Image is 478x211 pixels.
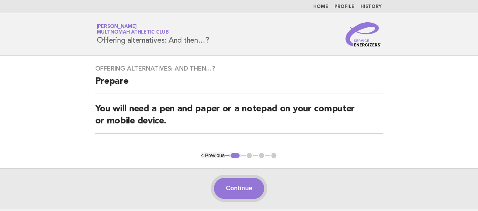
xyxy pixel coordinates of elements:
span: Multnomah Athletic Club [97,30,169,35]
button: < Previous [201,152,224,158]
button: Continue [214,178,264,199]
img: Service Energizers [345,22,382,46]
a: [PERSON_NAME]Multnomah Athletic Club [97,24,169,35]
button: 1 [229,152,240,159]
h3: Offering alternatives: And then…? [95,65,383,72]
a: Profile [334,5,354,9]
h2: You will need a pen and paper or a notepad on your computer or mobile device. [95,103,383,134]
a: Home [313,5,328,9]
a: History [360,5,382,9]
h2: Prepare [95,75,383,94]
h1: Offering alternatives: And then…? [97,25,209,44]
